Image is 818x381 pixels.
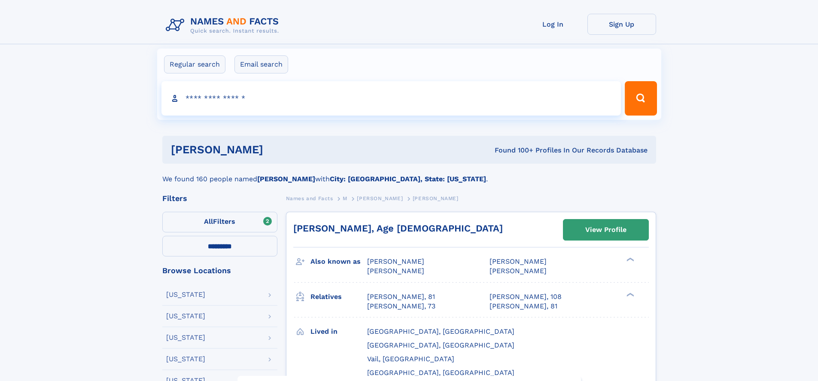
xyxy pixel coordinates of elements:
[162,195,277,202] div: Filters
[367,257,424,265] span: [PERSON_NAME]
[490,257,547,265] span: [PERSON_NAME]
[330,175,486,183] b: City: [GEOGRAPHIC_DATA], State: [US_STATE]
[161,81,621,116] input: search input
[367,355,454,363] span: Vail, [GEOGRAPHIC_DATA]
[286,193,333,204] a: Names and Facts
[164,55,225,73] label: Regular search
[343,195,347,201] span: M
[257,175,315,183] b: [PERSON_NAME]
[367,302,435,311] a: [PERSON_NAME], 73
[204,217,213,226] span: All
[563,219,648,240] a: View Profile
[624,257,635,262] div: ❯
[379,146,648,155] div: Found 100+ Profiles In Our Records Database
[367,341,514,349] span: [GEOGRAPHIC_DATA], [GEOGRAPHIC_DATA]
[490,302,557,311] a: [PERSON_NAME], 81
[166,291,205,298] div: [US_STATE]
[166,313,205,320] div: [US_STATE]
[162,164,656,184] div: We found 160 people named with .
[234,55,288,73] label: Email search
[367,267,424,275] span: [PERSON_NAME]
[357,195,403,201] span: [PERSON_NAME]
[166,334,205,341] div: [US_STATE]
[367,369,514,377] span: [GEOGRAPHIC_DATA], [GEOGRAPHIC_DATA]
[162,267,277,274] div: Browse Locations
[310,324,367,339] h3: Lived in
[585,220,626,240] div: View Profile
[624,292,635,297] div: ❯
[490,267,547,275] span: [PERSON_NAME]
[490,292,562,302] a: [PERSON_NAME], 108
[367,292,435,302] a: [PERSON_NAME], 81
[343,193,347,204] a: M
[162,212,277,232] label: Filters
[310,290,367,304] h3: Relatives
[310,254,367,269] h3: Also known as
[625,81,657,116] button: Search Button
[519,14,587,35] a: Log In
[166,356,205,363] div: [US_STATE]
[293,223,503,234] a: [PERSON_NAME], Age [DEMOGRAPHIC_DATA]
[171,144,379,155] h1: [PERSON_NAME]
[587,14,656,35] a: Sign Up
[413,195,459,201] span: [PERSON_NAME]
[357,193,403,204] a: [PERSON_NAME]
[367,327,514,335] span: [GEOGRAPHIC_DATA], [GEOGRAPHIC_DATA]
[162,14,286,37] img: Logo Names and Facts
